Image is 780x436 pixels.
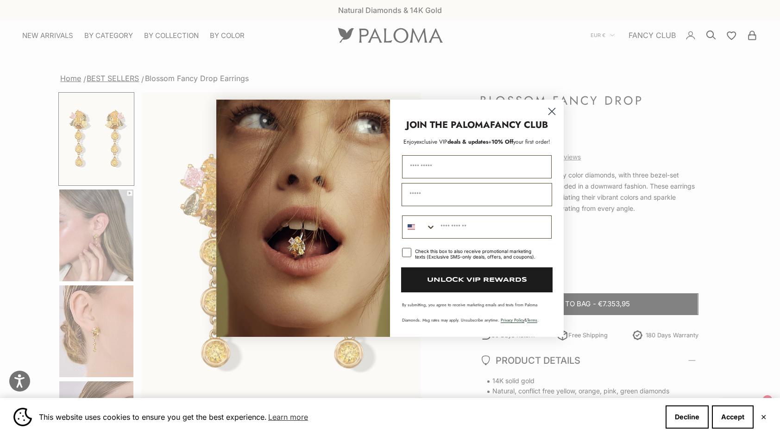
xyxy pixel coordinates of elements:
[403,216,436,238] button: Search Countries
[406,118,490,132] strong: JOIN THE PALOMA
[666,405,709,429] button: Decline
[527,317,537,323] a: Terms
[436,216,551,238] input: Phone Number
[401,267,553,292] button: UNLOCK VIP REWARDS
[402,155,552,178] input: First Name
[416,138,488,146] span: deals & updates
[267,410,309,424] a: Learn more
[39,410,658,424] span: This website uses cookies to ensure you get the best experience.
[490,118,548,132] strong: FANCY CLUB
[402,302,552,323] p: By submitting, you agree to receive marketing emails and texts from Paloma Diamonds. Msg rates ma...
[761,414,767,420] button: Close
[403,138,416,146] span: Enjoy
[415,248,541,259] div: Check this box to also receive promotional marketing texts (Exclusive SMS-only deals, offers, and...
[488,138,550,146] span: + your first order!
[544,103,560,120] button: Close dialog
[13,408,32,426] img: Cookie banner
[402,183,552,206] input: Email
[416,138,447,146] span: exclusive VIP
[501,317,539,323] span: & .
[216,100,390,337] img: Loading...
[501,317,524,323] a: Privacy Policy
[712,405,754,429] button: Accept
[408,223,415,231] img: United States
[491,138,513,146] span: 10% Off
